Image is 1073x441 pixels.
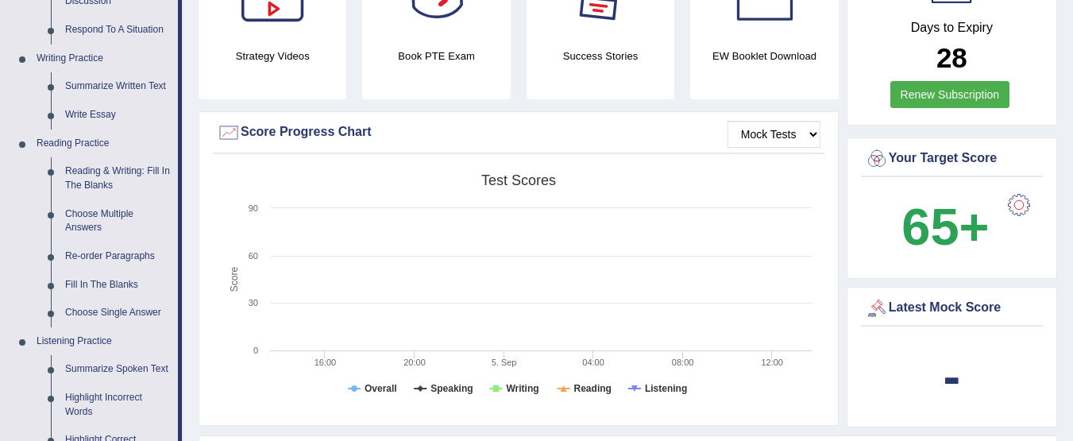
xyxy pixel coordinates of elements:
[58,157,178,199] a: Reading & Writing: Fill In The Blanks
[229,267,240,292] tspan: Score
[249,251,258,261] text: 60
[690,48,838,64] h4: EW Booklet Download
[944,347,961,405] b: -
[527,48,674,64] h4: Success Stories
[58,355,178,384] a: Summarize Spoken Text
[217,121,820,145] div: Score Progress Chart
[582,358,604,367] text: 04:00
[249,298,258,308] text: 30
[315,358,337,367] text: 16:00
[58,242,178,271] a: Re-order Paragraphs
[865,21,1039,35] h4: Days to Expiry
[58,101,178,130] a: Write Essay
[645,383,687,394] tspan: Listening
[865,147,1039,171] div: Your Target Score
[574,383,612,394] tspan: Reading
[936,42,967,73] b: 28
[199,48,346,64] h4: Strategy Videos
[365,383,397,394] tspan: Overall
[58,72,178,101] a: Summarize Written Text
[29,130,178,158] a: Reading Practice
[672,358,694,367] text: 08:00
[58,384,178,426] a: Highlight Incorrect Words
[890,81,1010,108] a: Renew Subscription
[249,203,258,213] text: 90
[58,200,178,242] a: Choose Multiple Answers
[29,44,178,73] a: Writing Practice
[403,358,426,367] text: 20:00
[865,296,1039,320] div: Latest Mock Score
[58,299,178,327] a: Choose Single Answer
[29,327,178,356] a: Listening Practice
[506,383,538,394] tspan: Writing
[761,358,783,367] text: 12:00
[58,16,178,44] a: Respond To A Situation
[481,172,556,188] tspan: Test scores
[430,383,473,394] tspan: Speaking
[901,198,989,256] b: 65+
[362,48,510,64] h4: Book PTE Exam
[492,358,517,367] tspan: 5. Sep
[58,271,178,300] a: Fill In The Blanks
[253,346,258,355] text: 0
